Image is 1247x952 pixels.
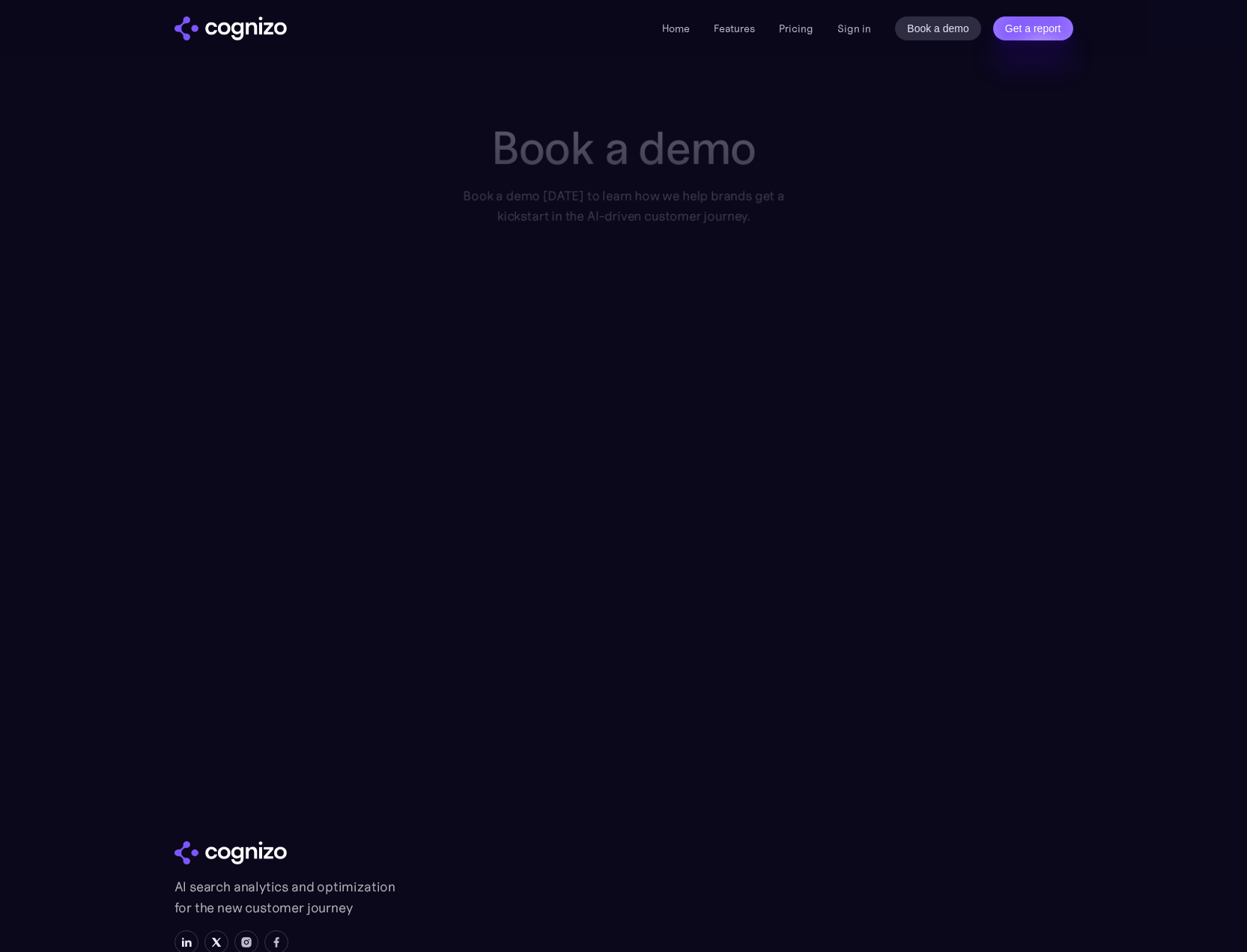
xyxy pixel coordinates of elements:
a: home [175,16,287,40]
img: LinkedIn icon [180,936,192,948]
a: Book a demo [895,16,981,40]
h1: Book a demo [443,122,804,174]
img: X icon [210,936,222,948]
a: Features [714,22,755,35]
div: Book a demo [DATE] to learn how we help brands get a kickstart in the AI-driven customer journey. [443,186,804,226]
a: Get a report [993,16,1073,40]
p: AI search analytics and optimization for the new customer journey [175,876,399,918]
a: Pricing [779,22,813,35]
img: cognizo logo [175,841,287,865]
img: cognizo logo [175,16,287,40]
a: Sign in [837,19,871,37]
a: Home [662,22,690,35]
